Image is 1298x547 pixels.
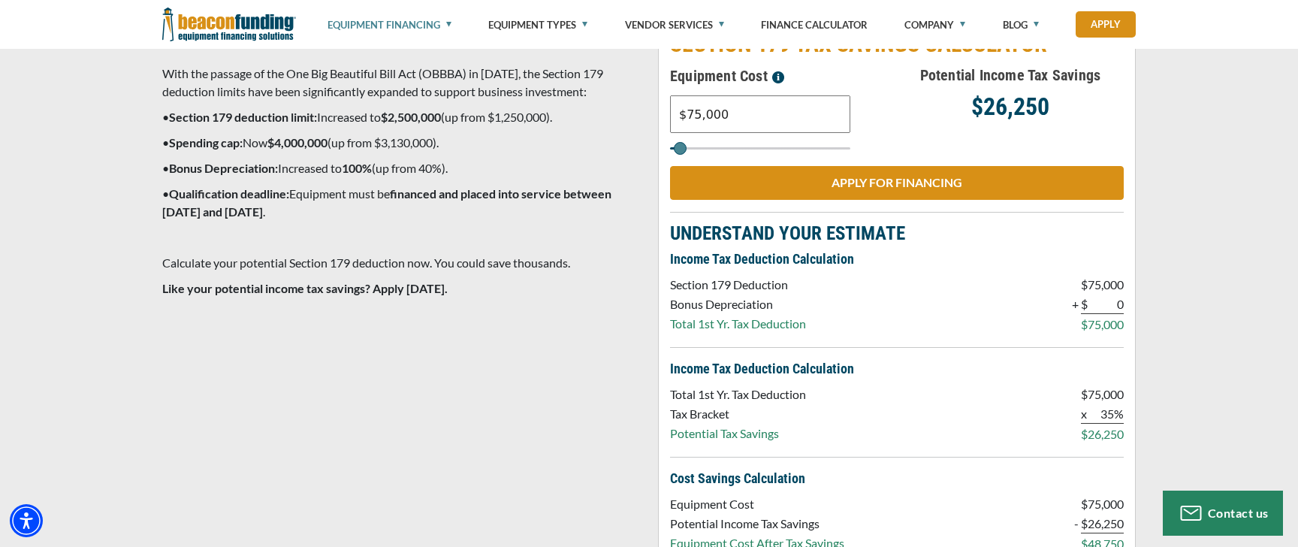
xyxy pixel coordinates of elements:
[772,71,784,83] img: section-179-tooltip
[1208,506,1269,520] span: Contact us
[169,135,243,150] strong: Spending cap:
[381,110,441,124] strong: $2,500,000
[1081,515,1088,533] p: $
[670,166,1124,200] a: APPLY FOR FINANCING
[1081,405,1088,424] p: x
[162,65,640,101] p: With the passage of the One Big Beautiful Bill Act (OBBBA) in [DATE], the Section 179 deduction l...
[1088,515,1124,533] p: 26,250
[1074,515,1079,533] p: -
[162,159,640,177] p: • Increased to (up from 40%).
[670,250,1124,268] p: Income Tax Deduction Calculation
[1081,295,1088,314] p: $
[1081,425,1088,443] p: $
[670,95,850,133] input: Text field
[1088,425,1124,443] p: 26,250
[1081,316,1088,334] p: $
[1088,495,1124,513] p: 75,000
[670,360,1124,378] p: Income Tax Deduction Calculation
[670,515,844,533] p: Potential Income Tax Savings
[169,110,317,124] strong: Section 179 deduction limit:
[162,108,640,126] p: • Increased to (up from $1,250,000).
[670,385,806,403] p: Total 1st Yr. Tax Deduction
[670,425,806,443] p: Potential Tax Savings
[1163,491,1283,536] button: Contact us
[1076,11,1136,38] a: Apply
[1088,405,1124,424] p: 35%
[169,186,289,201] strong: Qualification deadline:
[670,225,1124,243] p: UNDERSTAND YOUR ESTIMATE
[670,315,806,333] p: Total 1st Yr. Tax Deduction
[768,64,789,88] button: Please enter a value between $3,000 and $3,000,000
[670,470,1124,488] p: Cost Savings Calculation
[169,161,278,175] strong: Bonus Depreciation:
[162,281,448,295] strong: Like your potential income tax savings? Apply [DATE].
[162,185,640,221] p: • Equipment must be .
[1088,316,1124,334] p: 75,000
[162,254,640,272] p: Calculate your potential Section 179 deduction now. You could save thousands.
[1081,495,1088,513] p: $
[670,295,806,313] p: Bonus Depreciation
[670,147,850,150] input: Select range
[342,161,372,175] strong: 100%
[670,276,806,294] p: Section 179 Deduction
[670,64,897,88] h5: Equipment Cost
[897,64,1124,86] h5: Potential Income Tax Savings
[1088,276,1124,294] p: 75,000
[1081,276,1088,294] p: $
[897,98,1124,116] p: $26,250
[162,134,640,152] p: • Now (up from $3,130,000).
[10,504,43,537] div: Accessibility Menu
[1081,385,1088,403] p: $
[1072,295,1079,313] p: +
[1088,385,1124,403] p: 75,000
[1088,295,1124,314] p: 0
[670,495,844,513] p: Equipment Cost
[267,135,328,150] strong: $4,000,000
[670,405,806,423] p: Tax Bracket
